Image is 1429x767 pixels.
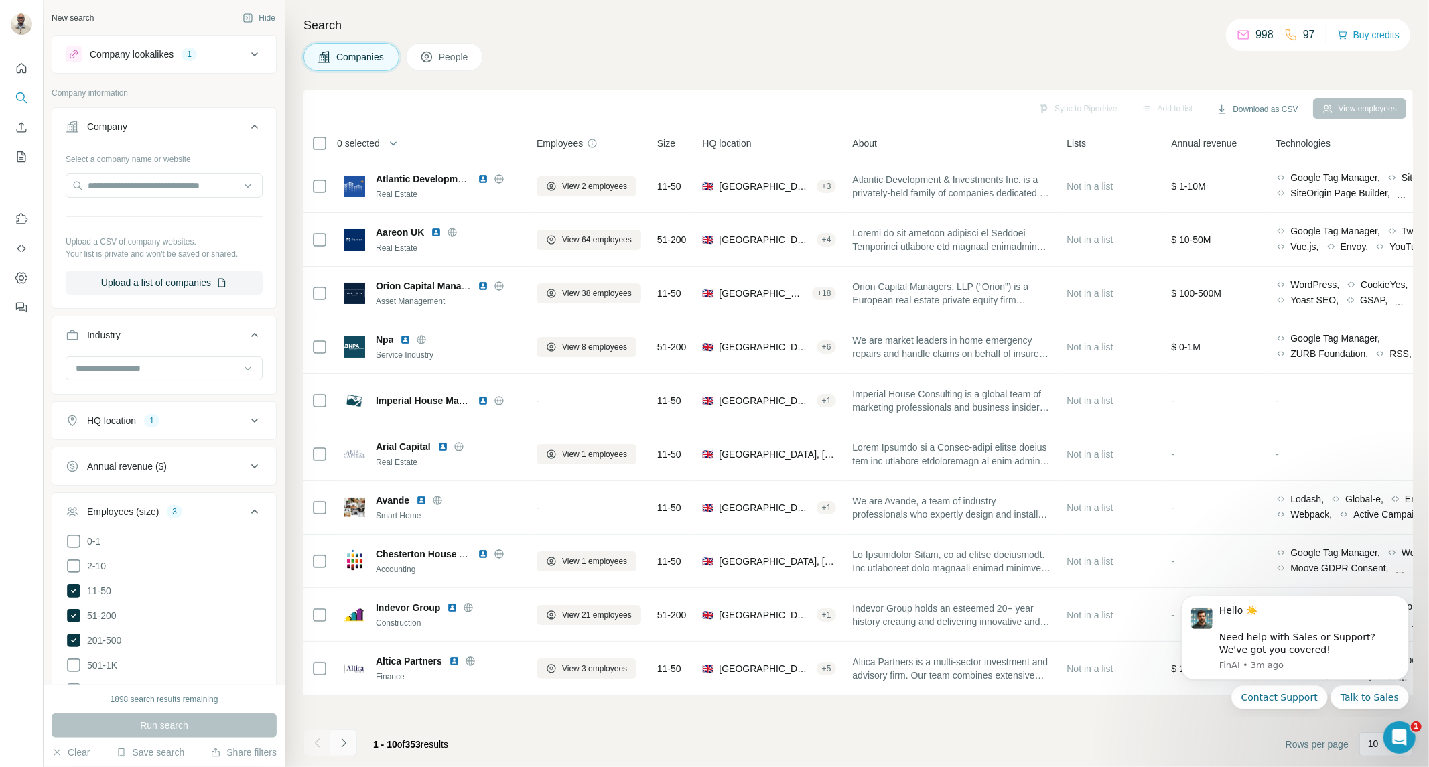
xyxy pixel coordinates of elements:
[376,456,521,468] div: Real Estate
[1067,502,1113,513] span: Not in a list
[344,604,365,626] img: Logo of Indevor Group
[1171,137,1237,150] span: Annual revenue
[233,8,285,28] button: Hide
[657,287,681,300] span: 11-50
[702,447,713,461] span: 🇬🇧
[1383,721,1416,754] iframe: Intercom live chat
[87,120,127,133] div: Company
[702,137,751,150] span: HQ location
[376,510,521,522] div: Smart Home
[1290,332,1380,345] span: Google Tag Manager,
[400,334,411,345] img: LinkedIn logo
[376,333,393,346] span: Npa
[1171,449,1174,460] span: -
[702,394,713,407] span: 🇬🇧
[562,448,627,460] span: View 1 employees
[82,658,117,672] span: 501-1K
[1171,395,1174,406] span: -
[344,283,365,304] img: Logo of Orion Capital Managers
[1341,240,1369,253] span: Envoy,
[1303,27,1315,43] p: 97
[537,502,540,513] span: -
[657,447,681,461] span: 11-50
[1290,278,1339,291] span: WordPress,
[817,395,837,407] div: + 1
[702,180,713,193] span: 🇬🇧
[1067,234,1113,245] span: Not in a list
[449,656,460,667] img: LinkedIn logo
[702,287,713,300] span: 🇬🇧
[11,56,32,80] button: Quick start
[1389,347,1412,360] span: RSS,
[537,137,583,150] span: Employees
[52,450,276,482] button: Annual revenue ($)
[376,242,521,254] div: Real Estate
[1276,395,1279,406] span: -
[1067,181,1113,192] span: Not in a list
[82,584,111,598] span: 11-50
[817,234,837,246] div: + 4
[478,395,488,406] img: LinkedIn logo
[1290,293,1339,307] span: Yoast SEO,
[52,746,90,759] button: Clear
[344,229,365,251] img: Logo of Aareon UK
[657,180,681,193] span: 11-50
[82,609,117,622] span: 51-200
[210,746,277,759] button: Share filters
[182,48,197,60] div: 1
[344,390,365,411] img: Logo of Imperial House Marketing Consulting
[702,501,713,514] span: 🇬🇧
[66,271,263,295] button: Upload a list of companies
[1286,738,1349,751] span: Rows per page
[1353,508,1427,521] span: Active Campaign,
[376,281,481,291] span: Orion Capital Managers
[376,295,521,307] div: Asset Management
[1067,663,1113,674] span: Not in a list
[376,173,555,184] span: Atlantic Development & Investments Inc
[1255,27,1274,43] p: 998
[852,226,1050,253] span: Loremi do sit ametcon adipisci el Seddoei Temporinci utlabore etd magnaal enimadmin ven qui Nostr...
[478,173,488,184] img: LinkedIn logo
[719,447,836,461] span: [GEOGRAPHIC_DATA], [GEOGRAPHIC_DATA]
[852,494,1050,521] span: We are Avande, a team of industry professionals who expertly design and install bespoke home solu...
[1067,137,1086,150] span: Lists
[1290,508,1332,521] span: Webpack,
[537,337,636,357] button: View 8 employees
[1290,561,1388,575] span: Moove GDPR Consent,
[537,444,636,464] button: View 1 employees
[52,12,94,24] div: New search
[537,658,636,679] button: View 3 employees
[657,555,681,568] span: 11-50
[303,16,1413,35] h4: Search
[657,340,687,354] span: 51-200
[87,460,167,473] div: Annual revenue ($)
[1161,583,1429,717] iframe: Intercom notifications message
[537,230,641,250] button: View 64 employees
[405,739,421,750] span: 353
[852,334,1050,360] span: We are market leaders in home emergency repairs and handle claims on behalf of insurers and affin...
[376,188,521,200] div: Real Estate
[376,440,431,454] span: Arial Capital
[1290,171,1380,184] span: Google Tag Manager,
[852,280,1050,307] span: Orion Capital Managers, LLP (“Orion”) is a European real estate private equity ﬁrm founded in [DA...
[376,494,409,507] span: Avande
[11,13,32,35] img: Avatar
[11,207,32,231] button: Use Surfe on LinkedIn
[66,248,263,260] p: Your list is private and won't be saved or shared.
[1290,224,1380,238] span: Google Tag Manager,
[1290,546,1380,559] span: Google Tag Manager,
[478,549,488,559] img: LinkedIn logo
[719,608,811,622] span: [GEOGRAPHIC_DATA], [GEOGRAPHIC_DATA], [GEOGRAPHIC_DATA]
[439,50,470,64] span: People
[1171,234,1211,245] span: $ 10-50M
[719,394,811,407] span: [GEOGRAPHIC_DATA], [GEOGRAPHIC_DATA]
[376,671,521,683] div: Finance
[1171,502,1174,513] span: -
[1171,181,1205,192] span: $ 1-10M
[416,495,427,506] img: LinkedIn logo
[344,443,365,465] img: Logo of Arial Capital
[702,233,713,247] span: 🇬🇧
